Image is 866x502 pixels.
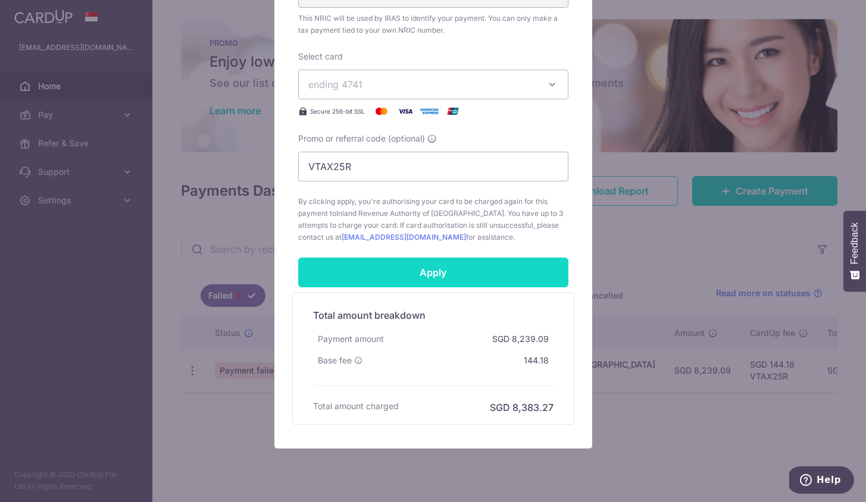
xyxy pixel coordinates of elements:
[849,222,860,264] span: Feedback
[417,104,441,118] img: American Express
[308,79,362,90] span: ending 4741
[298,258,568,287] input: Apply
[519,350,554,371] div: 144.18
[298,70,568,99] button: ending 4741
[342,233,466,241] a: [EMAIL_ADDRESS][DOMAIN_NAME]
[393,104,417,118] img: Visa
[441,104,465,118] img: UnionPay
[310,106,365,116] span: Secure 256-bit SSL
[298,196,568,243] span: By clicking apply, you're authorising your card to be charged again for this payment to . You hav...
[298,133,425,145] span: Promo or referral code (optional)
[370,104,393,118] img: Mastercard
[336,209,504,218] span: Inland Revenue Authority of [GEOGRAPHIC_DATA]
[298,51,343,62] label: Select card
[318,354,352,366] span: Base fee
[313,400,399,412] h6: Total amount charged
[490,400,554,415] h6: SGD 8,383.27
[298,12,568,36] span: This NRIC will be used by IRAS to identify your payment. You can only make a tax payment tied to ...
[313,308,554,322] h5: Total amount breakdown
[313,328,389,350] div: Payment amount
[843,211,866,291] button: Feedback - Show survey
[789,466,854,496] iframe: Opens a widget where you can find more information
[487,328,554,350] div: SGD 8,239.09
